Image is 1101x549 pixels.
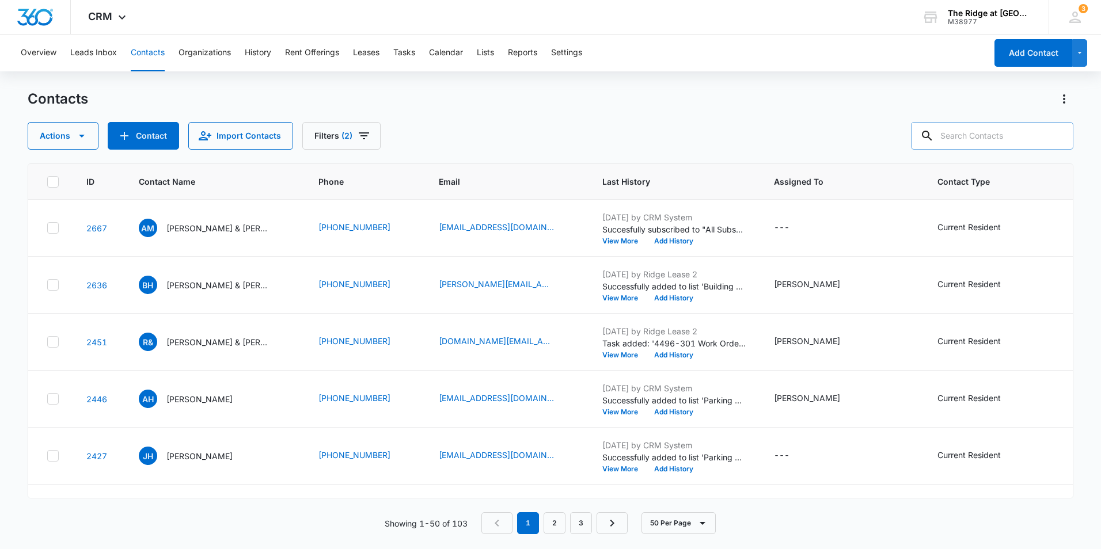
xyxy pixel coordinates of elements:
div: Phone - (863) 255-1349 - Select to Edit Field [318,335,411,349]
p: [PERSON_NAME] & [PERSON_NAME] [166,222,270,234]
div: Assigned To - - Select to Edit Field [774,449,810,463]
button: Tasks [393,35,415,71]
div: Current Resident [937,392,1001,404]
a: Navigate to contact details page for Aldo Hernandez [86,394,107,404]
div: [PERSON_NAME] [774,278,840,290]
div: Contact Type - Current Resident - Select to Edit Field [937,335,1022,349]
button: Add History [646,295,701,302]
button: Add Contact [108,122,179,150]
button: View More [602,409,646,415]
p: Succesfully subscribed to "All Subscribers". [602,223,746,235]
p: Successfully added to list 'Parking Permits'. [602,394,746,406]
h1: Contacts [28,90,88,108]
button: Add Contact [994,39,1072,67]
div: Current Resident [937,335,1001,347]
a: Navigate to contact details page for Richard & Nicole Ortega [86,337,107,347]
div: Assigned To - - Select to Edit Field [774,221,810,235]
button: Add History [646,409,701,415]
button: Organizations [179,35,231,71]
button: Actions [1055,90,1073,108]
a: [PHONE_NUMBER] [318,449,390,461]
span: Email [439,176,558,188]
a: [PHONE_NUMBER] [318,278,390,290]
span: AM [139,219,157,237]
div: Email - atlijorund556@gmail.com - Select to Edit Field [439,221,575,235]
button: Calendar [429,35,463,71]
button: Add History [646,238,701,245]
button: Leads Inbox [70,35,117,71]
div: notifications count [1079,4,1088,13]
button: History [245,35,271,71]
div: Contact Type - Current Resident - Select to Edit Field [937,449,1022,463]
div: Contact Type - Current Resident - Select to Edit Field [937,278,1022,292]
a: [PHONE_NUMBER] [318,221,390,233]
div: Phone - (512) 937-0598 - Select to Edit Field [318,221,411,235]
p: [DATE] by CRM System [602,439,746,451]
div: Assigned To - Ernie Martinez - Select to Edit Field [774,335,861,349]
a: [PHONE_NUMBER] [318,392,390,404]
div: Current Resident [937,278,1001,290]
span: JH [139,447,157,465]
a: Next Page [597,512,628,534]
p: [PERSON_NAME] & [PERSON_NAME] [166,336,270,348]
button: 50 Per Page [641,512,716,534]
div: --- [774,449,789,463]
button: Actions [28,122,98,150]
span: AH [139,390,157,408]
div: Contact Name - Jamie Hathaway - Select to Edit Field [139,447,253,465]
div: [PERSON_NAME] [774,392,840,404]
p: [PERSON_NAME] & [PERSON_NAME] [166,279,270,291]
a: [PERSON_NAME][EMAIL_ADDRESS][DOMAIN_NAME] [439,278,554,290]
button: Contacts [131,35,165,71]
div: account id [948,18,1032,26]
a: [EMAIL_ADDRESS][DOMAIN_NAME] [439,392,554,404]
div: Phone - (970) 347-0521 - Select to Edit Field [318,392,411,406]
button: View More [602,238,646,245]
div: Assigned To - Davian Urrutia - Select to Edit Field [774,278,861,292]
p: Showing 1-50 of 103 [385,517,468,529]
button: Rent Offerings [285,35,339,71]
p: [DATE] by CRM System [602,382,746,394]
div: --- [774,221,789,235]
div: Current Resident [937,449,1001,461]
div: Email - ortega410.ro@gmail.com - Select to Edit Field [439,335,575,349]
a: Navigate to contact details page for Jamie Hathaway [86,451,107,461]
div: Contact Type - Current Resident - Select to Edit Field [937,221,1022,235]
span: BH [139,276,157,294]
div: Email - brandy.hammer@outlook.com - Select to Edit Field [439,278,575,292]
button: View More [602,352,646,359]
div: account name [948,9,1032,18]
input: Search Contacts [911,122,1073,150]
span: Contact Name [139,176,274,188]
p: [DATE] by Ridge Lease 2 [602,325,746,337]
div: Contact Name - Richard & Nicole Ortega - Select to Edit Field [139,333,291,351]
p: Task added: '4496-301 Work Order Kitchen sink faucet' [602,337,746,349]
button: Filters [302,122,381,150]
button: Import Contacts [188,122,293,150]
p: [DATE] by CRM System [602,211,746,223]
button: View More [602,466,646,472]
span: ID [86,176,94,188]
div: Phone - (719) 367-3239 - Select to Edit Field [318,278,411,292]
button: Leases [353,35,379,71]
div: Email - aldo3360@gmail.com - Select to Edit Field [439,392,575,406]
em: 1 [517,512,539,534]
button: View More [602,295,646,302]
a: Page 2 [544,512,565,534]
a: Page 3 [570,512,592,534]
div: Phone - (970) 556-4084 - Select to Edit Field [318,449,411,463]
span: CRM [88,10,112,22]
span: Contact Type [937,176,1028,188]
button: Settings [551,35,582,71]
p: [PERSON_NAME] [166,450,233,462]
p: Successfully added to list 'Building 4454 '. [602,280,746,292]
div: Current Resident [937,221,1001,233]
span: R& [139,333,157,351]
div: [PERSON_NAME] [774,335,840,347]
button: Add History [646,352,701,359]
span: Phone [318,176,394,188]
p: Successfully added to list 'Parking Permits'. [602,451,746,463]
div: Assigned To - Davian Urrutia - Select to Edit Field [774,392,861,406]
span: Assigned To [774,176,893,188]
div: Contact Name - Aldo Hernandez - Select to Edit Field [139,390,253,408]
